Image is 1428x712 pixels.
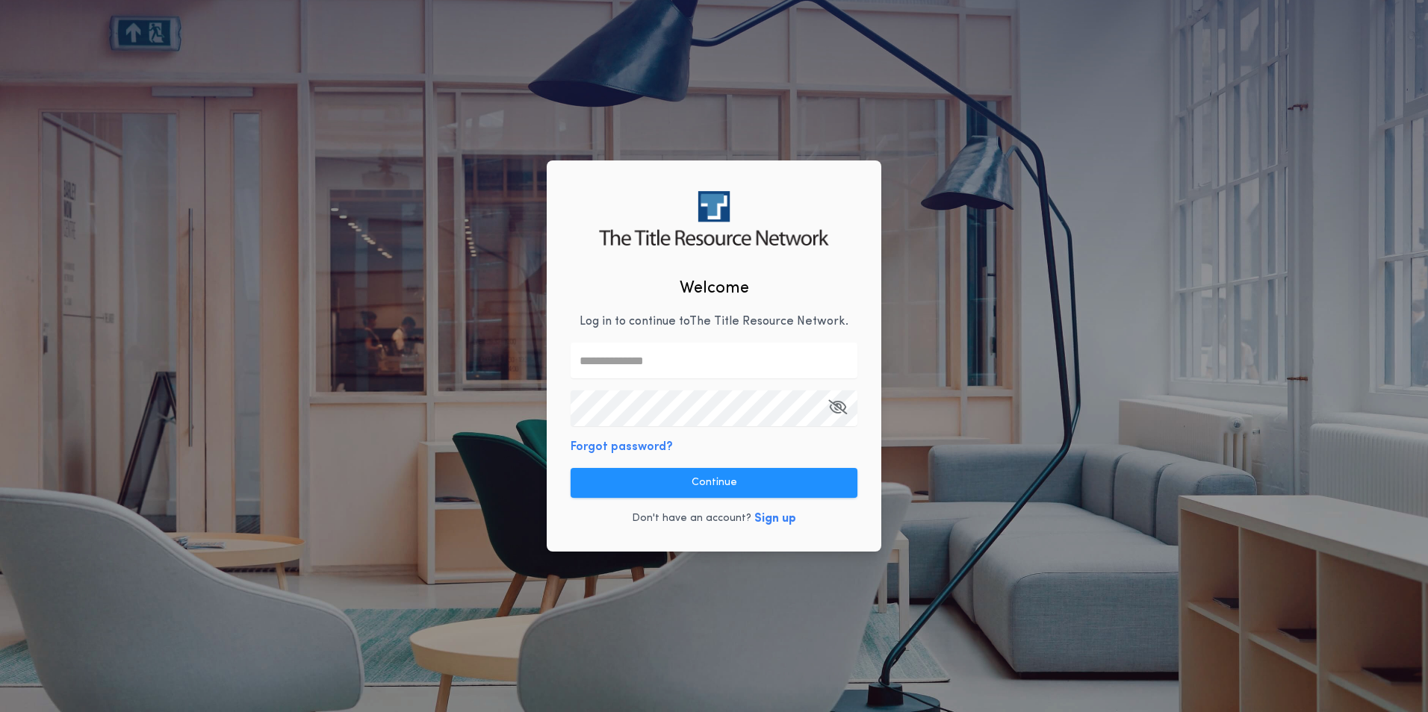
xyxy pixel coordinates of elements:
[632,511,751,526] p: Don't have an account?
[580,313,848,331] p: Log in to continue to The Title Resource Network .
[571,390,857,426] input: Open Keeper Popup
[571,468,857,498] button: Continue
[754,510,796,528] button: Sign up
[828,390,847,426] button: Open Keeper Popup
[599,191,828,246] img: logo
[680,276,749,301] h2: Welcome
[571,438,673,456] button: Forgot password?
